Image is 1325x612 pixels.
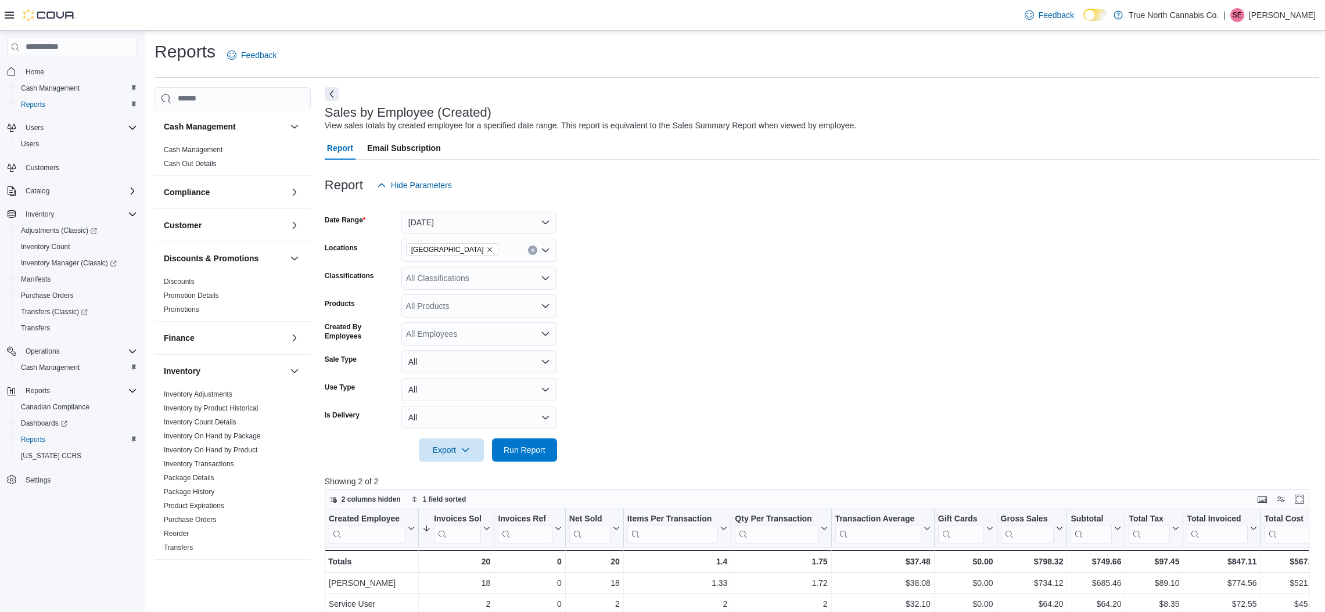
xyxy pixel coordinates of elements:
button: Manifests [12,271,142,287]
button: Total Tax [1129,513,1179,543]
button: Hide Parameters [372,174,457,197]
div: Total Invoiced [1187,513,1247,543]
a: Feedback [222,44,281,67]
span: Dashboards [21,419,67,428]
span: Purchase Orders [21,291,74,300]
span: Report [327,136,353,160]
h3: Finance [164,332,195,344]
button: Discounts & Promotions [164,253,285,264]
a: Adjustments (Classic) [12,222,142,239]
button: Inventory [164,365,285,377]
span: Hide Parameters [391,179,452,191]
span: Reports [16,98,137,111]
a: Inventory by Product Historical [164,404,258,412]
span: Inventory Manager (Classic) [21,258,117,268]
div: 2 [569,597,620,611]
span: Home [26,67,44,77]
button: Net Sold [569,513,620,543]
div: Cash Management [155,143,311,175]
button: Operations [21,344,64,358]
span: Users [21,139,39,149]
span: Operations [21,344,137,358]
span: Reports [21,384,137,398]
button: [US_STATE] CCRS [12,448,142,464]
span: Home [21,64,137,79]
div: 20 [569,555,620,568]
button: Transfers [12,320,142,336]
button: Total Cost [1264,513,1319,543]
div: $72.55 [1187,597,1256,611]
span: Canadian Compliance [16,400,137,414]
div: $32.10 [835,597,930,611]
label: Products [325,299,355,308]
label: Locations [325,243,358,253]
div: Discounts & Promotions [155,275,311,321]
button: Invoices Sold [422,513,490,543]
button: Subtotal [1071,513,1121,543]
span: Run Report [504,444,545,456]
span: Catalog [26,186,49,196]
a: Transfers (Classic) [12,304,142,320]
label: Sale Type [325,355,357,364]
div: 2 [422,597,490,611]
span: Reports [21,435,45,444]
button: Open list of options [541,246,550,255]
a: Customers [21,161,64,175]
span: Reports [26,386,50,395]
p: [PERSON_NAME] [1249,8,1316,22]
div: Invoices Ref [498,513,552,543]
button: Loyalty [288,569,301,583]
div: 18 [422,576,490,590]
span: Reports [16,433,137,447]
span: Feedback [1039,9,1074,21]
span: Purchase Orders [16,289,137,303]
button: Clear input [528,246,537,255]
span: Package Details [164,473,214,483]
span: Inventory by Product Historical [164,404,258,413]
span: Adjustments (Classic) [16,224,137,237]
span: Inventory Manager (Classic) [16,256,137,270]
a: Cash Out Details [164,160,217,168]
span: Transfers [16,321,137,335]
button: Customers [2,159,142,176]
div: Invoices Ref [498,513,552,524]
div: Items Per Transaction [627,513,719,524]
div: Subtotal [1071,513,1112,524]
div: $749.66 [1071,555,1121,568]
div: $97.45 [1129,555,1179,568]
span: Inventory Adjustments [164,390,232,399]
a: Cash Management [16,361,84,375]
span: Catalog [21,184,137,198]
label: Created By Employees [325,322,397,341]
div: 2 [735,597,827,611]
button: Reports [2,383,142,399]
button: Settings [2,471,142,488]
div: Invoices Sold [434,513,481,543]
div: Invoices Sold [434,513,481,524]
button: Users [2,120,142,136]
span: Transfers [21,323,50,333]
span: Inventory On Hand by Package [164,431,261,441]
span: Inventory [26,210,54,219]
div: Net Sold [569,513,611,524]
div: $0.00 [938,597,993,611]
button: 2 columns hidden [325,492,405,506]
span: Manifests [21,275,51,284]
span: Promotions [164,305,199,314]
button: Inventory [2,206,142,222]
p: | [1223,8,1226,22]
button: Inventory [21,207,59,221]
span: Discounts [164,277,195,286]
button: Remove Belleville from selection in this group [486,246,493,253]
label: Use Type [325,383,355,392]
div: Inventory [155,387,311,559]
span: Adjustments (Classic) [21,226,97,235]
h3: Cash Management [164,121,236,132]
span: [US_STATE] CCRS [21,451,81,460]
span: Transfers (Classic) [21,307,88,316]
button: Compliance [288,185,301,199]
button: Reports [12,96,142,113]
div: $64.20 [1000,597,1063,611]
span: Inventory [21,207,137,221]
